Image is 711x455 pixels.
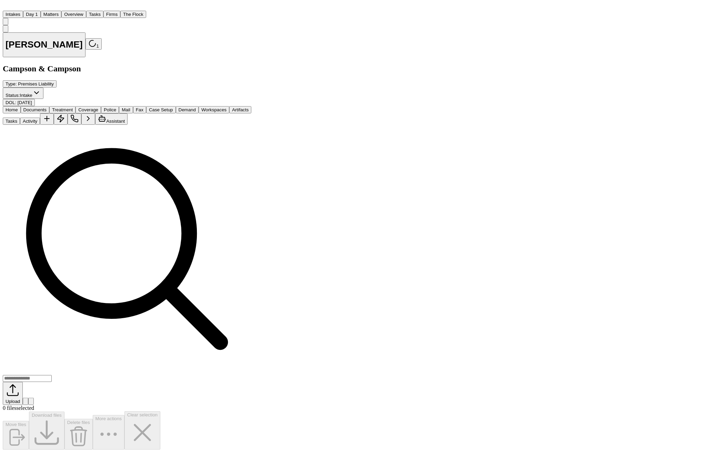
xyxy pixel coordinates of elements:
[40,113,54,125] button: Add Task
[149,107,173,112] span: Case Setup
[3,421,29,450] button: Move files
[61,11,86,17] a: Overview
[3,3,11,9] img: Finch Logo
[97,43,99,49] span: 1
[93,415,124,449] button: More actions
[3,405,251,411] div: 0 files selected
[29,412,64,450] button: Download files
[201,107,227,112] span: Workspaces
[64,419,93,450] button: Delete files
[3,11,23,17] a: Intakes
[52,107,73,112] span: Treatment
[6,93,20,98] span: Status:
[20,93,32,98] span: Intake
[124,411,160,450] button: Clear selection
[6,422,26,427] span: Move files
[3,118,20,125] button: Tasks
[3,4,11,10] a: Home
[103,11,120,17] a: Firms
[96,416,122,421] span: More actions
[32,413,62,418] span: Download files
[232,107,249,112] span: Artifacts
[41,11,61,17] a: Matters
[3,382,23,405] button: Upload
[61,11,86,18] button: Overview
[127,412,158,417] span: Clear selection
[68,113,81,125] button: Make a Call
[67,420,90,425] span: Delete files
[106,119,125,124] span: Assistant
[120,11,146,17] a: The Flock
[136,107,143,112] span: Fax
[20,118,40,125] button: Activity
[3,64,251,73] h2: Campson & Campson
[41,11,61,18] button: Matters
[86,38,102,50] button: 1 active task
[18,81,54,87] span: Premises Liability
[86,11,103,17] a: Tasks
[3,80,57,88] button: Edit Type: Premises Liability
[23,11,41,18] button: Day 1
[3,99,35,106] button: Edit DOL: 2025-06-20
[179,107,196,112] span: Demand
[78,107,98,112] span: Coverage
[86,11,103,18] button: Tasks
[3,25,8,32] button: Copy Matter ID
[23,107,47,112] span: Documents
[6,107,18,112] span: Home
[3,88,43,99] button: Change status from Intake
[3,11,23,18] button: Intakes
[6,100,16,105] span: DOL :
[3,375,52,382] input: Search files
[104,107,116,112] span: Police
[23,11,41,17] a: Day 1
[95,113,128,125] button: Assistant
[103,11,120,18] button: Firms
[3,32,86,58] button: Edit matter name
[6,81,17,87] span: Type :
[120,11,146,18] button: The Flock
[54,113,68,125] button: Create Immediate Task
[18,100,32,105] span: [DATE]
[6,39,83,50] h1: [PERSON_NAME]
[122,107,130,112] span: Mail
